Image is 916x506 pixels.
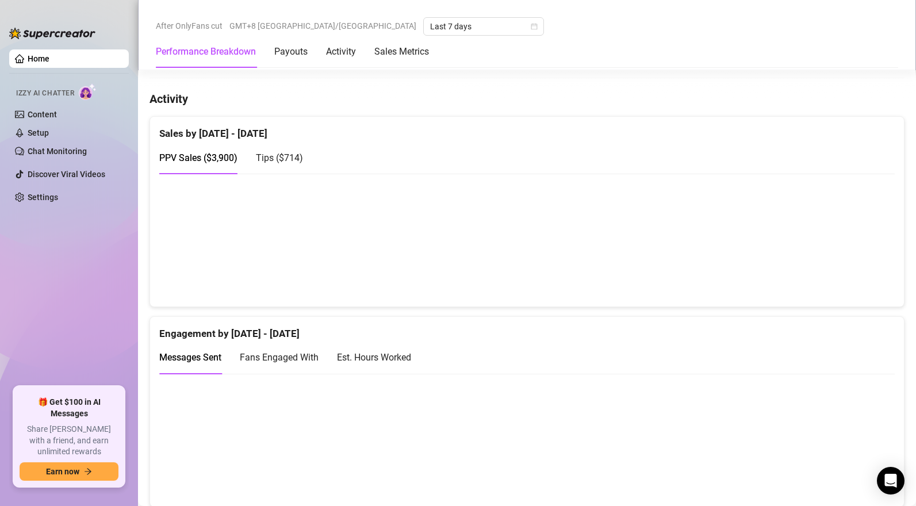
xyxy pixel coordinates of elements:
span: arrow-right [84,467,92,476]
div: Open Intercom Messenger [877,467,904,494]
span: Earn now [46,467,79,476]
div: Performance Breakdown [156,45,256,59]
span: 🎁 Get $100 in AI Messages [20,397,118,419]
a: Chat Monitoring [28,147,87,156]
span: Izzy AI Chatter [16,88,74,99]
div: Sales Metrics [374,45,429,59]
a: Setup [28,128,49,137]
span: Fans Engaged With [240,352,319,363]
button: Earn nowarrow-right [20,462,118,481]
div: Est. Hours Worked [337,350,411,365]
div: Engagement by [DATE] - [DATE] [159,317,895,342]
span: After OnlyFans cut [156,17,223,34]
span: Messages Sent [159,352,221,363]
span: GMT+8 [GEOGRAPHIC_DATA]/[GEOGRAPHIC_DATA] [229,17,416,34]
a: Home [28,54,49,63]
span: Tips ( $714 ) [256,152,303,163]
span: PPV Sales ( $3,900 ) [159,152,237,163]
img: AI Chatter [79,83,97,100]
h4: Activity [150,91,904,107]
span: calendar [531,23,538,30]
span: Share [PERSON_NAME] with a friend, and earn unlimited rewards [20,424,118,458]
img: logo-BBDzfeDw.svg [9,28,95,39]
a: Settings [28,193,58,202]
span: Last 7 days [430,18,537,35]
div: Payouts [274,45,308,59]
a: Discover Viral Videos [28,170,105,179]
div: Activity [326,45,356,59]
div: Sales by [DATE] - [DATE] [159,117,895,141]
a: Content [28,110,57,119]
